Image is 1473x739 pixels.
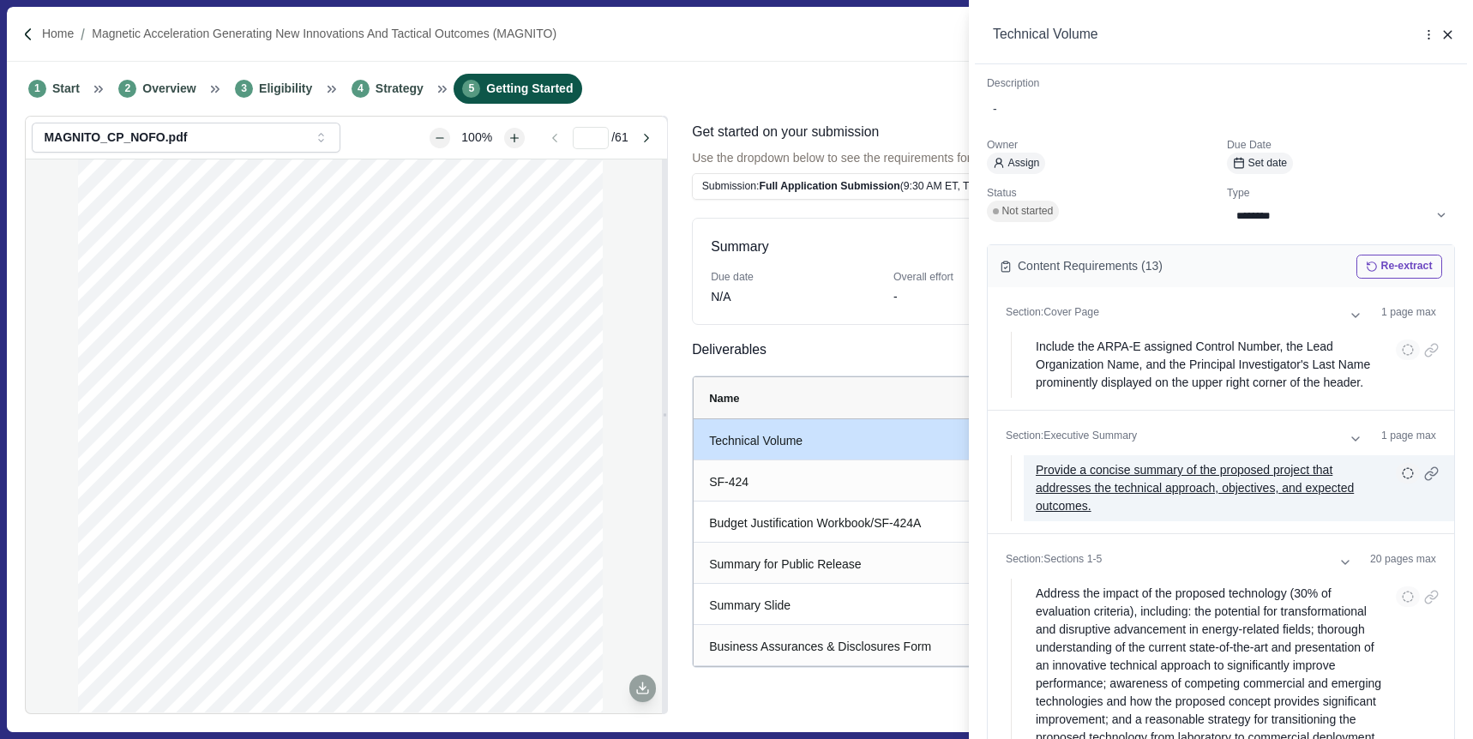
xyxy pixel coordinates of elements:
p: Section: Sections 1-5 [1006,552,1329,573]
button: Assign [987,153,1045,174]
span: Content Requirements ( 13 ) [1018,257,1163,275]
button: Set date [1227,153,1293,174]
div: Technical Volume [993,24,1405,45]
p: Due Date [1227,138,1455,153]
button: Extract requirements [1356,255,1442,279]
p: 20 page s max [1370,552,1454,573]
p: Section: Cover Page [1006,305,1339,326]
span: Set date [1248,156,1288,171]
p: Owner [987,138,1215,153]
p: Type [1227,186,1455,201]
div: - [993,100,1449,118]
span: Assign [1008,156,1040,171]
p: 1 page max [1381,305,1454,326]
p: Include the ARPA-E assigned Control Number, the Lead Organization Name, and the Principal Investi... [1036,338,1384,392]
p: Section: Executive Summary [1006,429,1339,449]
p: 1 page max [1381,429,1454,449]
span: Not started [1002,204,1054,219]
p: Provide a concise summary of the proposed project that addresses the technical approach, objectiv... [1036,461,1384,515]
p: Description [987,76,1455,92]
p: Status [987,186,1215,201]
